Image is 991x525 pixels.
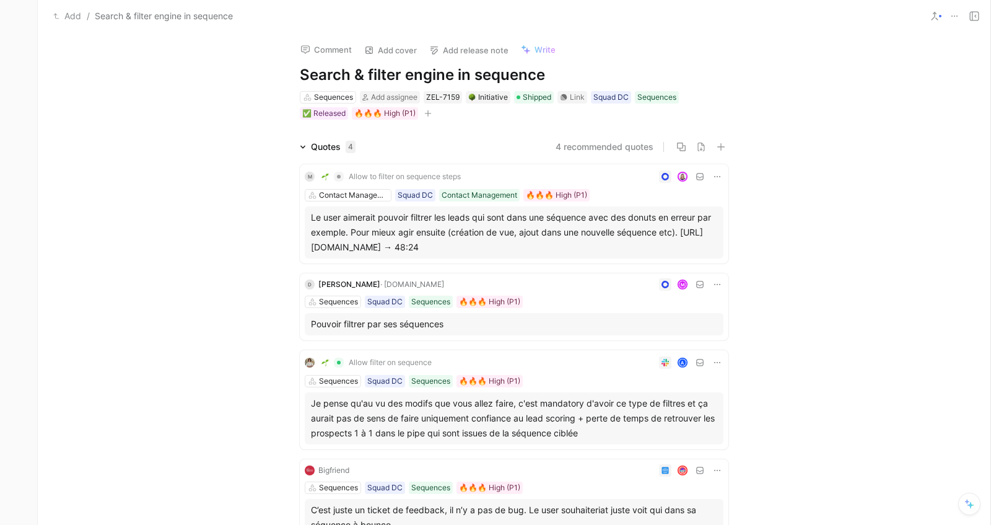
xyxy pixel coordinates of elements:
[314,91,353,104] div: Sequences
[305,358,315,368] img: 7267056486983_5d4cd7fa9335e8eee7c6_192.png
[354,107,416,120] div: 🔥🔥🔥 High (P1)
[426,91,460,104] div: ZEL-7159
[535,44,556,55] span: Write
[570,91,585,104] div: Link
[371,92,417,102] span: Add assignee
[679,281,687,289] div: M
[514,91,554,104] div: Shipped
[318,280,380,289] span: [PERSON_NAME]
[468,91,508,104] div: Initiative
[459,375,520,387] div: 🔥🔥🔥 High (P1)
[359,42,422,59] button: Add cover
[50,9,84,24] button: Add
[295,139,360,154] div: Quotes4
[302,107,346,120] div: ✅ Released
[349,172,461,182] span: Allow to filter on sequence steps
[515,41,561,58] button: Write
[593,91,629,104] div: Squad DC
[349,358,432,368] span: Allow filter on sequence
[319,296,358,308] div: Sequences
[424,42,514,59] button: Add release note
[321,359,329,366] img: 🌱
[679,173,687,181] img: avatar
[305,172,315,182] div: M
[398,189,433,201] div: Squad DC
[311,139,356,154] div: Quotes
[311,396,717,441] div: Je pense qu'au vu des modifs que vous allez faire, c'est mandatory d'avoir ce type de filtres et ...
[411,482,450,494] div: Sequences
[556,139,653,154] button: 4 recommended quotes
[319,482,358,494] div: Sequences
[442,189,517,201] div: Contact Management
[317,169,465,184] button: 🌱Allow to filter on sequence steps
[380,280,444,289] span: · [DOMAIN_NAME]
[87,9,90,24] span: /
[679,359,687,367] div: A
[468,94,476,101] img: 🌳
[526,189,587,201] div: 🔥🔥🔥 High (P1)
[459,296,520,308] div: 🔥🔥🔥 High (P1)
[346,141,356,153] div: 4
[523,91,551,104] span: Shipped
[411,375,450,387] div: Sequences
[305,280,315,289] div: D
[319,189,388,201] div: Contact Management
[321,173,329,180] img: 🌱
[367,375,403,387] div: Squad DC
[95,9,233,24] span: Search & filter engine in sequence
[367,296,403,308] div: Squad DC
[317,355,436,370] button: 🌱Allow filter on sequence
[318,464,349,477] div: Bigfriend
[459,482,520,494] div: 🔥🔥🔥 High (P1)
[305,465,315,475] img: logo
[300,65,728,85] h1: Search & filter engine in sequence
[367,482,403,494] div: Squad DC
[637,91,676,104] div: Sequences
[679,467,687,475] img: avatar
[295,41,357,58] button: Comment
[411,296,450,308] div: Sequences
[311,317,717,332] div: Pouvoir filtrer par ses séquences
[319,375,358,387] div: Sequences
[311,210,717,255] div: Le user aimerait pouvoir filtrer les leads qui sont dans une séquence avec des donuts en erreur p...
[466,91,510,104] div: 🌳Initiative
